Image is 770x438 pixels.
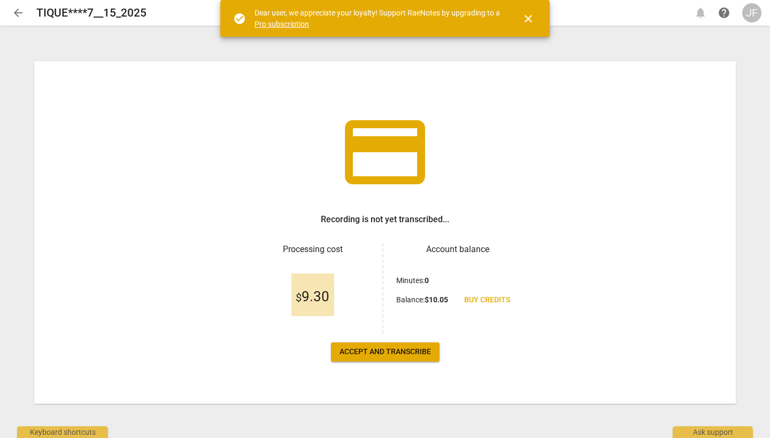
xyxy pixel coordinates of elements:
a: Pro subscription [255,20,309,28]
div: Keyboard shortcuts [17,426,108,438]
span: Accept and transcribe [340,347,431,357]
h3: Recording is not yet transcribed... [321,213,449,226]
span: Buy credits [464,295,510,306]
p: Minutes : [396,275,429,286]
span: credit_card [337,104,433,200]
a: Help [714,3,734,22]
a: Buy credits [456,291,519,310]
b: 0 [425,276,429,285]
b: $ 10.05 [425,295,448,304]
h3: Processing cost [251,243,374,256]
p: Balance : [396,294,448,306]
button: Close [515,6,541,32]
span: arrow_back [12,6,25,19]
h3: Account balance [396,243,519,256]
span: help [718,6,730,19]
span: $ [296,291,302,304]
span: 9.30 [296,289,329,305]
span: check_circle [233,12,246,25]
span: close [522,12,535,25]
div: Dear user, we appreciate your loyalty! Support RaeNotes by upgrading to a [255,7,503,29]
div: Ask support [673,426,753,438]
button: Accept and transcribe [331,342,440,362]
button: JF [742,3,761,22]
